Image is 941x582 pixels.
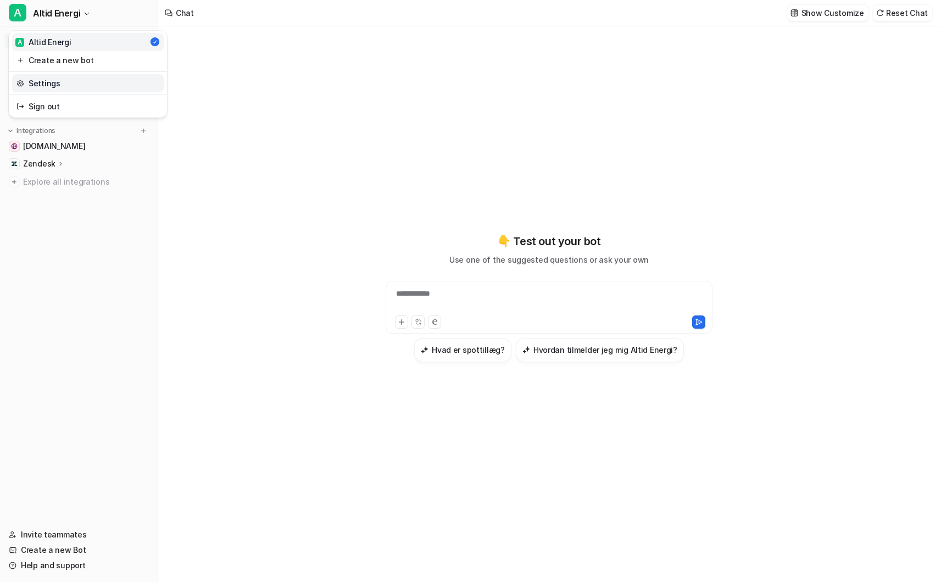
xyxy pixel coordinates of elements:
[16,54,24,66] img: reset
[16,101,24,112] img: reset
[9,31,167,118] div: AAltid Energi
[33,5,80,21] span: Altid Energi
[15,38,24,47] span: A
[16,77,24,89] img: reset
[12,51,164,69] a: Create a new bot
[12,74,164,92] a: Settings
[12,97,164,115] a: Sign out
[9,4,26,21] span: A
[15,36,71,48] div: Altid Energi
